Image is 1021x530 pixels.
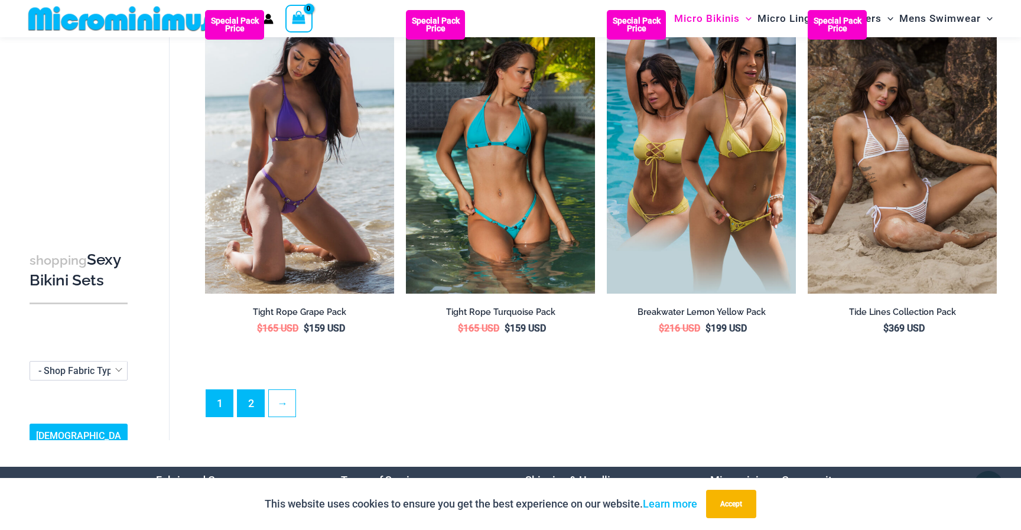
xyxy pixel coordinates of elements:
bdi: 216 USD [659,323,700,334]
a: [DEMOGRAPHIC_DATA] Sizing Guide [30,424,128,467]
a: Micro BikinisMenu ToggleMenu Toggle [671,4,755,34]
b: Special Pack Price [406,17,465,32]
bdi: 199 USD [705,323,747,334]
span: $ [304,323,309,334]
a: Tight Rope Grape 319 Tri Top 4212 Micro Bottom 02 Tight Rope Grape 319 Tri Top 4212 Micro Bottom ... [205,10,394,294]
span: Micro Bikinis [674,4,740,34]
a: View Shopping Cart, empty [285,5,313,32]
bdi: 165 USD [458,323,499,334]
b: Special Pack Price [607,17,666,32]
span: Micro Lingerie [757,4,830,34]
img: Tight Rope Turquoise 319 Tri Top 4228 Thong Bottom 02 [406,10,595,294]
span: - Shop Fabric Type [38,365,118,376]
h2: Tight Rope Grape Pack [205,307,394,318]
p: This website uses cookies to ensure you get the best experience on our website. [265,495,697,513]
a: → [269,390,295,417]
a: Tide Lines Collection Pack [808,307,997,322]
a: OutersMenu ToggleMenu Toggle [845,4,896,34]
img: MM SHOP LOGO FLAT [24,5,218,32]
h2: Tide Lines Collection Pack [808,307,997,318]
span: $ [659,323,664,334]
b: Special Pack Price [808,17,867,32]
a: Fabric and Care [156,474,230,486]
a: Learn more [643,498,697,510]
a: Page 2 [238,390,264,417]
b: Special Pack Price [205,17,264,32]
span: Outers [848,4,882,34]
a: Account icon link [263,14,274,24]
a: Shipping & Handling [525,474,622,486]
span: Mens Swimwear [899,4,981,34]
span: - Shop Fabric Type [30,362,127,380]
nav: Site Navigation [669,2,997,35]
a: Breakwater Lemon Yellow Bikini Pack Breakwater Lemon Yellow Bikini Pack 2Breakwater Lemon Yellow ... [607,10,796,294]
a: Tight Rope Grape Pack [205,307,394,322]
nav: Product Pagination [205,389,997,424]
span: Menu Toggle [882,4,893,34]
span: - Shop Fabric Type [30,361,128,381]
a: Terms of Service [341,474,421,486]
a: Tide Lines White 308 Tri Top 470 Thong 07 Tide Lines Black 308 Tri Top 480 Micro 01Tide Lines Bla... [808,10,997,294]
a: Tight Rope Turquoise Pack [406,307,595,322]
img: Tide Lines White 308 Tri Top 470 Thong 07 [808,10,997,294]
a: Micro LingerieMenu ToggleMenu Toggle [755,4,844,34]
span: Menu Toggle [981,4,993,34]
h2: Breakwater Lemon Yellow Pack [607,307,796,318]
bdi: 165 USD [257,323,298,334]
a: Tight Rope Turquoise 319 Tri Top 4228 Thong Bottom 02 Tight Rope Turquoise 319 Tri Top 4228 Thong... [406,10,595,294]
a: Mens SwimwearMenu ToggleMenu Toggle [896,4,996,34]
span: $ [458,323,463,334]
a: Breakwater Lemon Yellow Pack [607,307,796,322]
bdi: 159 USD [304,323,345,334]
span: $ [257,323,262,334]
span: Menu Toggle [830,4,841,34]
span: Menu Toggle [740,4,752,34]
span: $ [883,323,889,334]
img: Breakwater Lemon Yellow Bikini Pack [607,10,796,294]
span: shopping [30,253,87,268]
img: Tight Rope Grape 319 Tri Top 4212 Micro Bottom 02 [205,10,394,294]
span: $ [505,323,510,334]
h2: Tight Rope Turquoise Pack [406,307,595,318]
a: Microminimus Community [710,474,837,486]
h3: Sexy Bikini Sets [30,250,128,291]
span: Page 1 [206,390,233,417]
bdi: 369 USD [883,323,925,334]
button: Accept [706,490,756,518]
span: $ [705,323,711,334]
bdi: 159 USD [505,323,546,334]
